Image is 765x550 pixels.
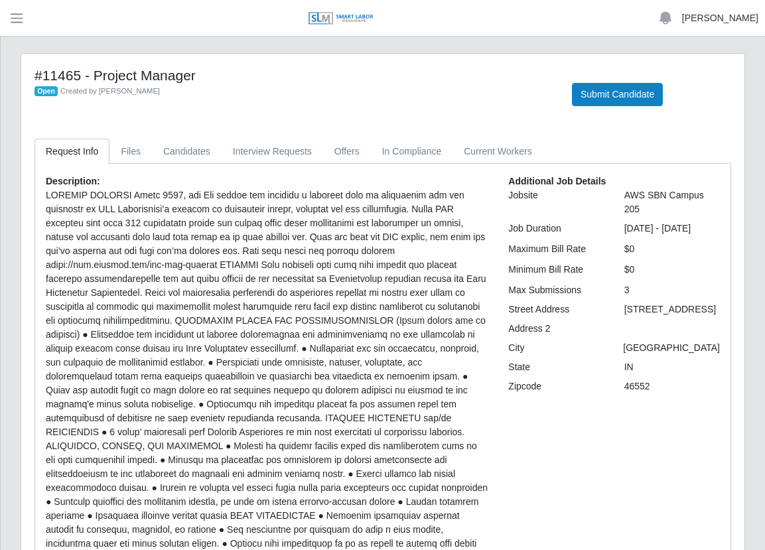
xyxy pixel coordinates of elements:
a: In Compliance [371,139,453,165]
div: AWS SBN Campus 205 [614,188,730,216]
b: Description: [46,176,100,186]
div: 3 [614,283,730,297]
div: [STREET_ADDRESS] [614,303,730,316]
div: Address 2 [498,322,614,336]
div: Max Submissions [498,283,614,297]
div: $0 [614,242,730,256]
a: Files [109,139,152,165]
div: City [498,341,613,355]
div: $0 [614,263,730,277]
div: [GEOGRAPHIC_DATA] [613,341,730,355]
span: Created by [PERSON_NAME] [60,87,160,95]
div: Minimum Bill Rate [498,263,614,277]
a: Current Workers [452,139,543,165]
b: Additional Job Details [508,176,606,186]
h4: #11465 - Project Manager [35,67,552,84]
div: Maximum Bill Rate [498,242,614,256]
button: Submit Candidate [572,83,663,106]
a: Candidates [152,139,222,165]
span: Open [35,86,58,97]
div: [DATE] - [DATE] [614,222,730,236]
div: Job Duration [498,222,614,236]
a: Request Info [35,139,109,165]
div: IN [614,360,730,374]
div: State [498,360,614,374]
div: 46552 [614,379,730,393]
img: SLM Logo [308,11,374,26]
a: Offers [323,139,371,165]
div: Zipcode [498,379,614,393]
div: Jobsite [498,188,614,216]
a: [PERSON_NAME] [682,11,758,25]
div: Street Address [498,303,614,316]
a: Interview Requests [222,139,323,165]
